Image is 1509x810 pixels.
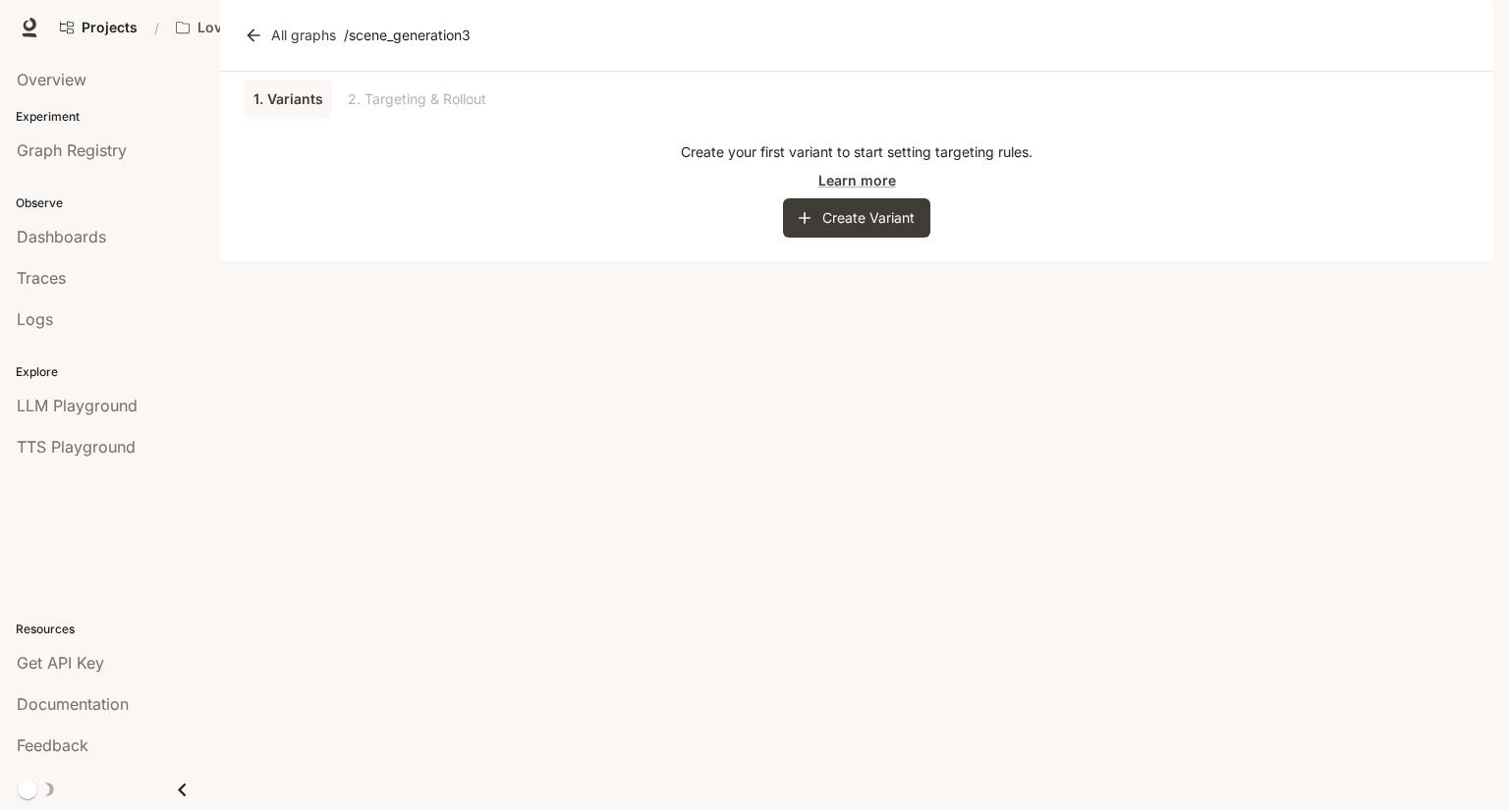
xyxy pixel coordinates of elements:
a: Go to projects [51,8,146,47]
a: Learn more [818,170,896,190]
button: Open workspace menu [167,8,326,47]
span: Projects [82,20,138,36]
p: Create your first variant to start setting targeting rules. [681,142,1033,162]
button: Create Variant [783,198,930,238]
p: / scene_generation3 [344,26,471,45]
div: lab API tabs example [244,80,1470,119]
a: All graphs [240,16,344,55]
p: Love Bird Cam [197,20,296,36]
div: / [146,18,167,38]
a: 1. Variants [244,80,332,119]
